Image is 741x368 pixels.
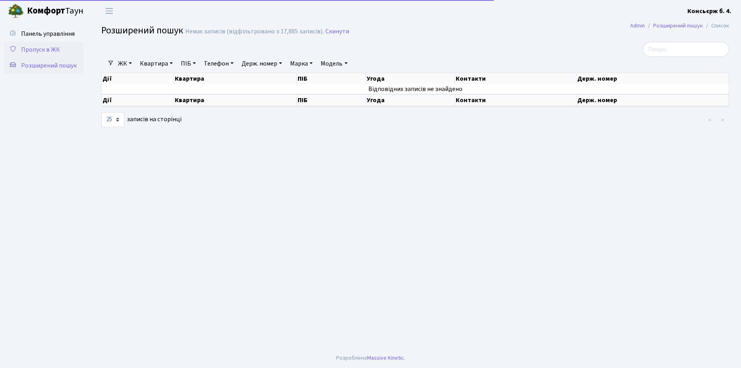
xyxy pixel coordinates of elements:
td: Відповідних записів не знайдено [102,84,729,94]
b: Консьєрж б. 4. [687,7,731,15]
th: ПІБ [297,73,366,84]
a: ЖК [115,57,135,70]
nav: breadcrumb [618,17,741,34]
a: Massive Kinetic [367,354,404,362]
select: записів на сторінці [101,112,124,127]
a: Консьєрж б. 4. [687,6,731,16]
th: Держ. номер [577,94,729,106]
th: Угода [366,73,455,84]
a: Телефон [201,57,237,70]
th: ПІБ [297,94,366,106]
span: Панель управління [21,29,75,38]
th: Контакти [455,94,577,106]
img: logo.png [8,3,24,19]
a: Модель [317,57,350,70]
b: Комфорт [27,4,65,17]
a: Admin [630,21,645,30]
a: Розширений пошук [4,58,83,74]
a: Марка [287,57,316,70]
button: Переключити навігацію [99,4,119,17]
input: Пошук... [643,42,729,57]
span: Розширений пошук [21,61,77,70]
th: Квартира [174,73,297,84]
th: Угода [366,94,455,106]
span: Розширений пошук [101,23,183,37]
a: Панель управління [4,26,83,42]
div: Розроблено . [336,354,405,362]
span: Пропуск в ЖК [21,45,60,54]
label: записів на сторінці [101,112,182,127]
th: Дії [102,94,174,106]
a: Скинути [325,28,349,35]
th: Держ. номер [577,73,729,84]
a: Держ. номер [238,57,285,70]
th: Квартира [174,94,297,106]
a: Пропуск в ЖК [4,42,83,58]
a: ПІБ [178,57,199,70]
a: Розширений пошук [653,21,703,30]
span: Таун [27,4,83,18]
th: Дії [102,73,174,84]
li: Список [703,21,729,30]
a: Квартира [137,57,176,70]
th: Контакти [455,73,577,84]
div: Немає записів (відфільтровано з 17,885 записів). [185,28,324,35]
